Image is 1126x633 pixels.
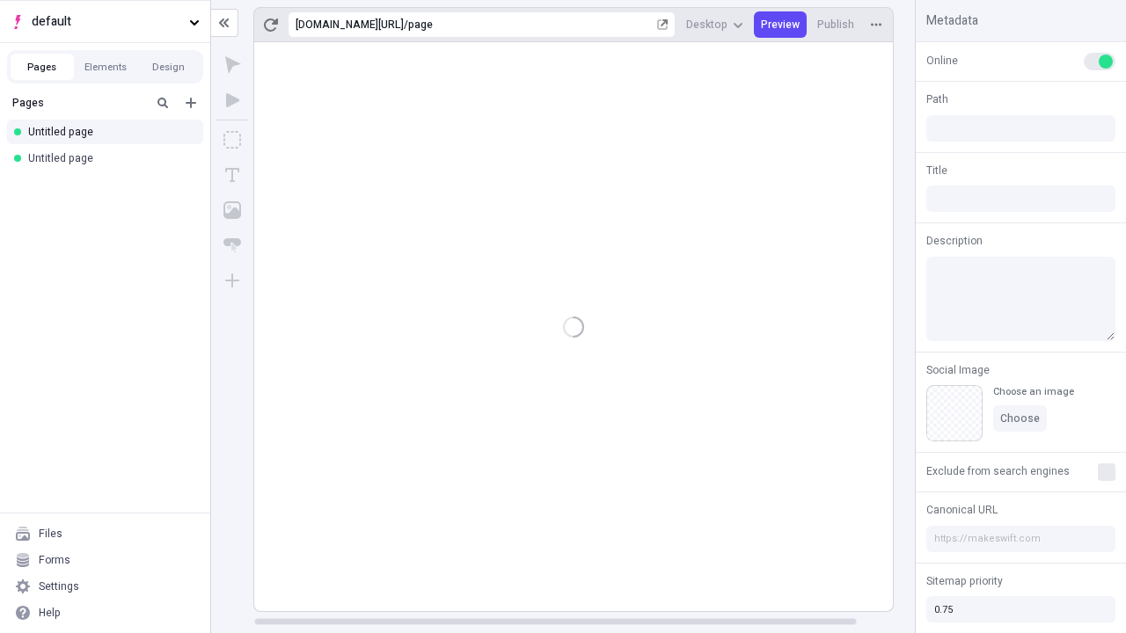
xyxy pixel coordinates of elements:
div: Help [39,606,61,620]
span: Online [926,53,958,69]
button: Desktop [679,11,750,38]
span: default [32,12,182,32]
span: Desktop [686,18,728,32]
div: page [408,18,654,32]
span: Exclude from search engines [926,463,1070,479]
button: Box [216,124,248,156]
button: Publish [810,11,861,38]
div: Untitled page [28,125,189,139]
div: Choose an image [993,385,1074,398]
button: Preview [754,11,807,38]
div: Settings [39,579,79,593]
span: Title [926,163,947,178]
span: Description [926,233,983,249]
button: Pages [11,54,74,80]
button: Design [137,54,201,80]
button: Elements [74,54,137,80]
div: Pages [12,96,145,110]
span: Sitemap priority [926,573,1003,589]
button: Choose [993,405,1047,432]
button: Text [216,159,248,191]
span: Preview [761,18,800,32]
button: Button [216,229,248,261]
button: Image [216,194,248,226]
div: Forms [39,553,70,567]
span: Social Image [926,362,990,378]
span: Path [926,91,948,107]
div: / [404,18,408,32]
span: Publish [817,18,854,32]
span: Canonical URL [926,502,998,518]
button: Add new [180,92,201,113]
div: Files [39,527,62,541]
span: Choose [1000,411,1040,426]
input: https://makeswift.com [926,526,1115,552]
div: Untitled page [28,151,189,165]
div: [URL][DOMAIN_NAME] [296,18,404,32]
